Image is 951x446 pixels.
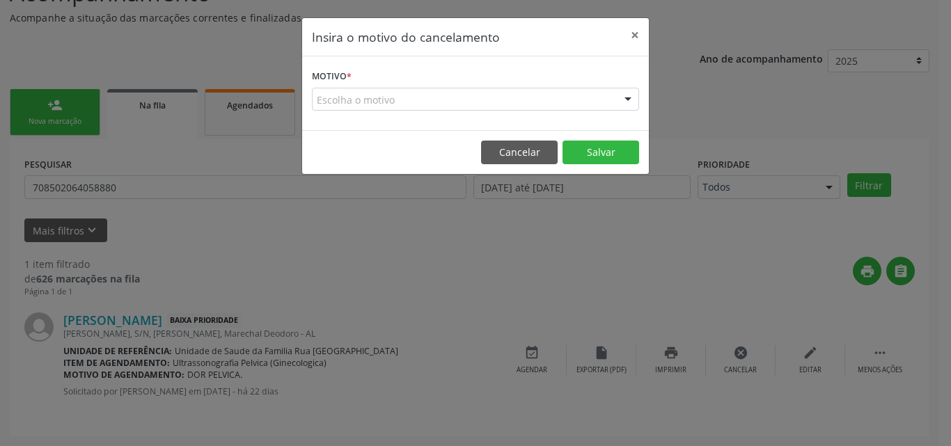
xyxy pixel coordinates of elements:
[621,18,649,52] button: Close
[312,28,500,46] h5: Insira o motivo do cancelamento
[317,93,395,107] span: Escolha o motivo
[563,141,639,164] button: Salvar
[481,141,558,164] button: Cancelar
[312,66,352,88] label: Motivo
